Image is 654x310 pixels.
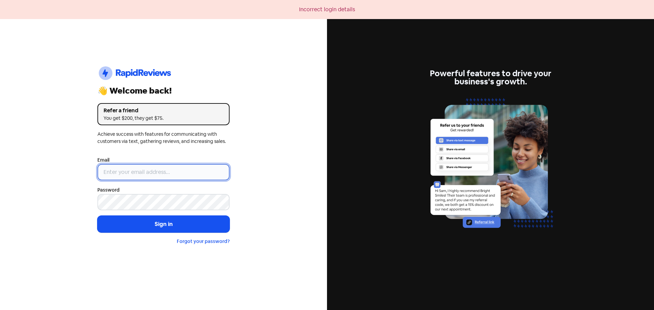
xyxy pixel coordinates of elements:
img: referrals [424,94,557,241]
button: Sign in [97,216,230,233]
label: Password [97,186,120,194]
div: Powerful features to drive your business's growth. [424,69,557,86]
div: You get $200, they get $75. [104,115,223,122]
input: Enter your email address... [97,164,230,180]
div: Refer a friend [104,107,223,115]
div: Achieve success with features for communicating with customers via text, gathering reviews, and i... [97,131,230,145]
a: Forgot your password? [177,238,230,244]
label: Email [97,157,109,164]
div: 👋 Welcome back! [97,87,230,95]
